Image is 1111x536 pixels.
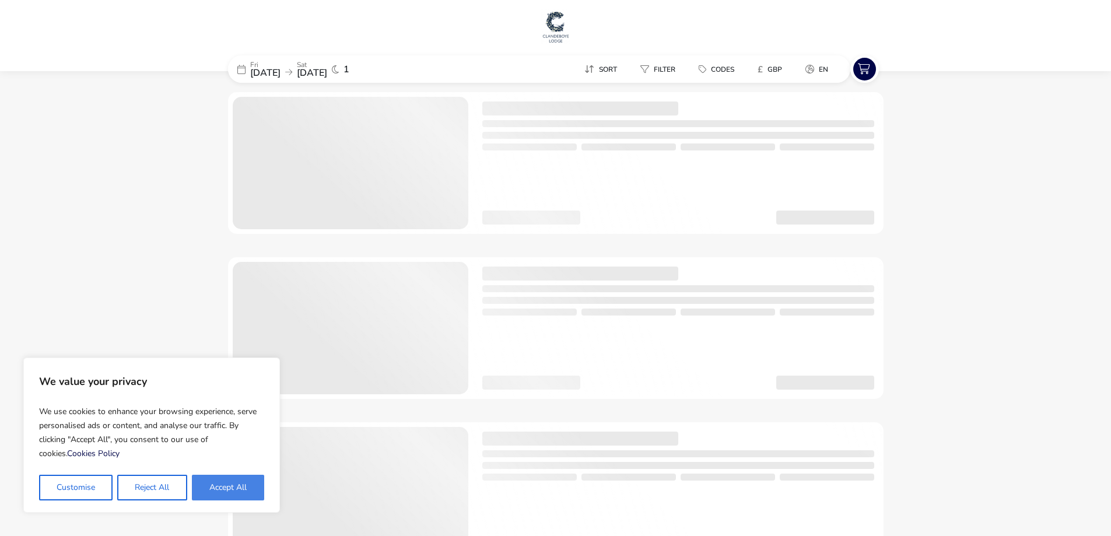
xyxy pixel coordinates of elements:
[250,61,281,68] p: Fri
[575,61,631,78] naf-pibe-menu-bar-item: Sort
[631,61,689,78] naf-pibe-menu-bar-item: Filter
[39,475,113,500] button: Customise
[192,475,264,500] button: Accept All
[758,64,763,75] i: £
[297,66,327,79] span: [DATE]
[117,475,187,500] button: Reject All
[654,65,675,74] span: Filter
[250,66,281,79] span: [DATE]
[796,61,837,78] button: en
[297,61,327,68] p: Sat
[748,61,791,78] button: £GBP
[631,61,685,78] button: Filter
[796,61,842,78] naf-pibe-menu-bar-item: en
[23,358,280,513] div: We value your privacy
[575,61,626,78] button: Sort
[711,65,734,74] span: Codes
[819,65,828,74] span: en
[228,55,403,83] div: Fri[DATE]Sat[DATE]1
[541,9,570,44] img: Main Website
[67,448,120,459] a: Cookies Policy
[689,61,748,78] naf-pibe-menu-bar-item: Codes
[541,9,570,47] a: Main Website
[748,61,796,78] naf-pibe-menu-bar-item: £GBP
[39,370,264,393] p: We value your privacy
[689,61,744,78] button: Codes
[344,65,349,74] span: 1
[39,400,264,465] p: We use cookies to enhance your browsing experience, serve personalised ads or content, and analys...
[599,65,617,74] span: Sort
[767,65,782,74] span: GBP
